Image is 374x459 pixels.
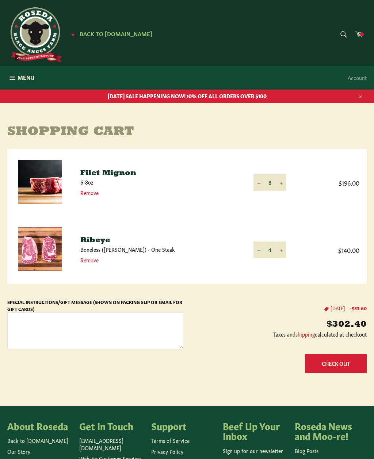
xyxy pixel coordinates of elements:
a: ★ Back to [DOMAIN_NAME] [67,31,152,37]
strong: - [350,305,367,311]
a: Remove [80,189,99,196]
a: Ribeye [80,237,110,244]
a: Privacy Policy [151,448,183,455]
a: Terms of Service [151,437,190,444]
span: $140.00 [301,246,359,254]
a: shipping [295,330,315,338]
h4: About Roseda [7,421,72,431]
span: ★ [71,31,75,37]
p: Sign up for our newsletter [223,447,287,454]
span: $196.00 [301,178,359,187]
img: Ribeye - Boneless (Delmonico) - One Steak [18,227,62,271]
span: [DATE] [331,305,345,311]
h4: Support [151,421,216,431]
p: Taxes and calculated at checkout [191,331,367,338]
button: Reduce item quantity by one [253,242,264,258]
h4: Beef Up Your Inbox [223,421,287,441]
h1: Shopping Cart [7,125,367,140]
a: Account [344,67,370,88]
a: Remove [80,256,99,263]
p: 6-8oz [80,179,239,186]
a: Our Story [7,448,30,455]
p: [EMAIL_ADDRESS][DOMAIN_NAME] [79,437,144,451]
p: Boneless ([PERSON_NAME]) - One Steak [80,246,239,253]
span: Menu [18,73,34,81]
p: $302.40 [191,319,367,331]
h4: Roseda News and Moo-re! [295,421,359,441]
a: Filet Mignon [80,170,136,177]
span: $33.60 [352,305,367,311]
h4: Get In Touch [79,421,144,431]
button: Increase item quantity by one [275,174,286,191]
img: Roseda Beef [7,7,62,62]
a: Back to [DOMAIN_NAME] [7,437,68,444]
button: Check Out [305,354,367,373]
label: Special Instructions/Gift Message (Shown on Packing Slip or Email for Gift Cards) [7,299,182,312]
button: Increase item quantity by one [275,242,286,258]
button: Reduce item quantity by one [253,174,264,191]
a: Blog Posts [295,447,318,454]
span: Back to [DOMAIN_NAME] [80,30,152,37]
img: Filet Mignon - 6-8oz [18,160,62,204]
